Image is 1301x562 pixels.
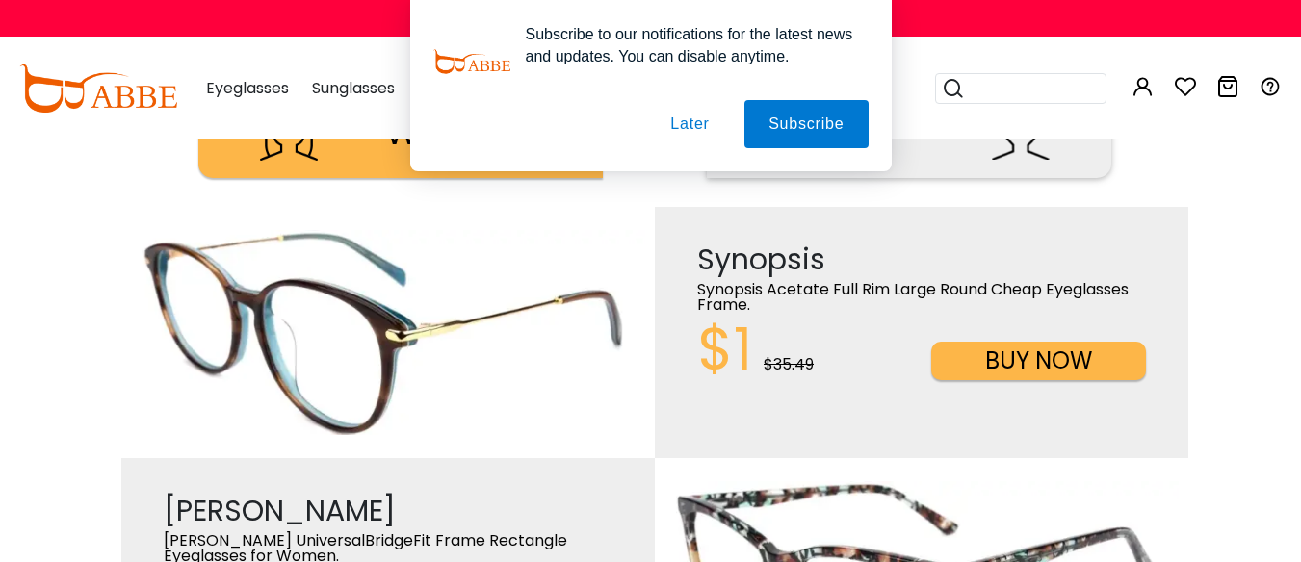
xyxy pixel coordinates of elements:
span: $1 [697,309,752,390]
span: [PERSON_NAME] [164,490,396,531]
button: Later [646,100,733,148]
a: BUY NOW [931,348,1146,370]
span: Synopsis [697,239,825,280]
span: $35.49 [764,353,814,375]
button: Subscribe [744,100,868,148]
div: Synopsis Acetate Full Rim Large Round Cheap Eyeglasses Frame. [688,282,1156,313]
div: Subscribe to our notifications for the latest news and updates. You can disable anytime. [510,23,869,67]
button: BUY NOW [931,342,1146,380]
img: Free Glasses [121,230,645,435]
img: notification icon [433,23,510,100]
